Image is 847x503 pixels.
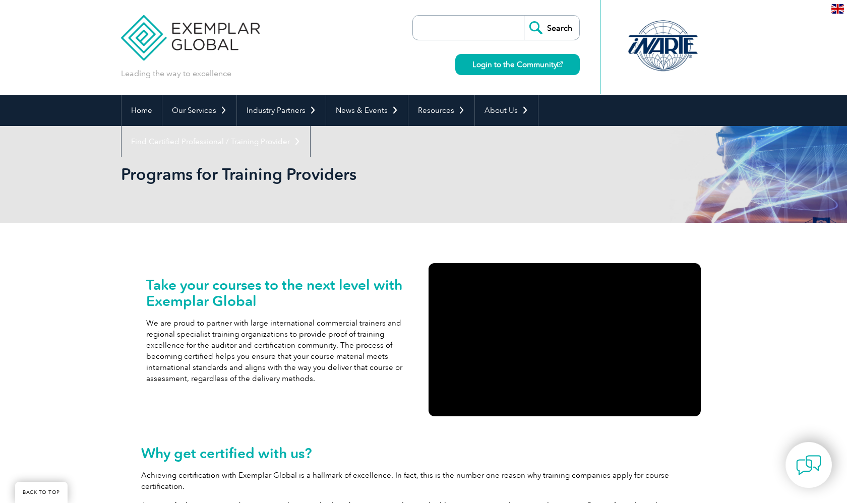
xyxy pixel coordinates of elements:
[15,482,68,503] a: BACK TO TOP
[237,95,326,126] a: Industry Partners
[796,453,821,478] img: contact-chat.png
[121,166,544,182] h2: Programs for Training Providers
[122,95,162,126] a: Home
[141,445,706,461] h2: Why get certified with us?
[524,16,579,40] input: Search
[408,95,474,126] a: Resources
[455,54,580,75] a: Login to the Community
[326,95,408,126] a: News & Events
[146,277,418,309] h2: Take your courses to the next level with Exemplar Global
[122,126,310,157] a: Find Certified Professional / Training Provider
[121,68,231,79] p: Leading the way to excellence
[146,318,418,384] p: We are proud to partner with large international commercial trainers and regional specialist trai...
[475,95,538,126] a: About Us
[141,470,706,492] p: Achieving certification with Exemplar Global is a hallmark of excellence. In fact, this is the nu...
[831,4,844,14] img: en
[162,95,236,126] a: Our Services
[557,61,563,67] img: open_square.png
